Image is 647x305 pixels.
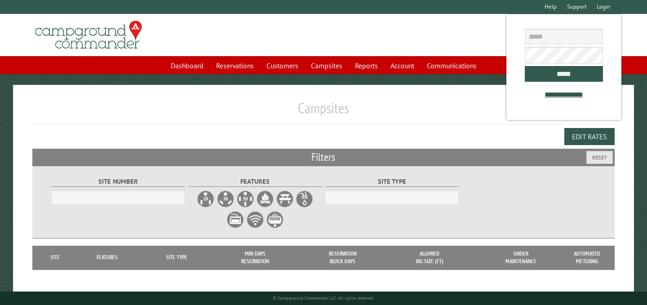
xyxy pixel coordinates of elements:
h1: Campsites [32,99,615,124]
h2: Filters [32,149,615,166]
th: Under Maintenance [473,246,569,270]
a: Account [385,57,420,74]
label: Sewer Hookup [226,211,244,229]
button: Reset [586,151,613,164]
a: Reports [350,57,383,74]
label: Site Type [325,177,459,187]
label: 50A Electrical Hookup [236,190,254,208]
a: Reservations [211,57,259,74]
a: Campsites [306,57,348,74]
a: Communications [421,57,482,74]
a: Dashboard [165,57,209,74]
button: Edit Rates [564,128,615,145]
th: Automated metering [569,246,605,270]
th: Features [73,246,142,270]
th: Allowed Rig Size (ft) [386,246,473,270]
label: Picnic Table [276,190,294,208]
th: Reservation Block Days [299,246,386,270]
label: Water Hookup [296,190,314,208]
label: Site Number [51,177,185,187]
th: Min Days Reservation [212,246,299,270]
label: Features [188,177,322,187]
label: 30A Electrical Hookup [217,190,235,208]
th: Site Type [142,246,212,270]
label: WiFi Service [246,211,264,229]
th: Site [37,246,73,270]
img: Campground Commander [32,18,145,53]
small: © Campground Commander LLC. All rights reserved. [273,295,374,301]
a: Customers [261,57,304,74]
label: Firepit [256,190,274,208]
label: Grill [266,211,284,229]
label: 20A Electrical Hookup [197,190,215,208]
